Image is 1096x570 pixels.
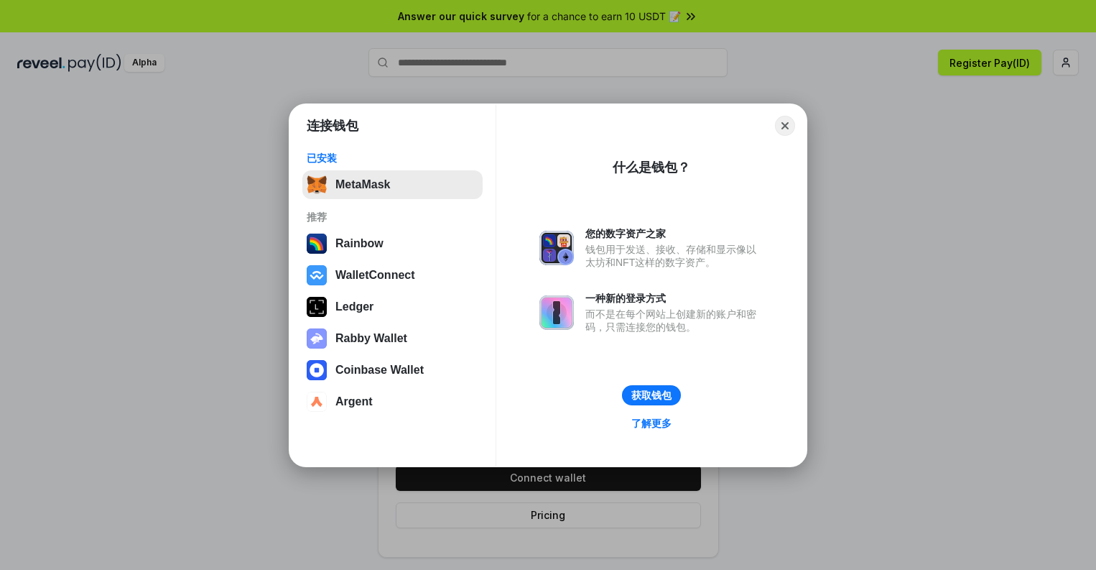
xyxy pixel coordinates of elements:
div: Ledger [335,300,373,313]
div: Coinbase Wallet [335,364,424,377]
div: Rainbow [335,237,384,250]
img: svg+xml,%3Csvg%20width%3D%2228%22%20height%3D%2228%22%20viewBox%3D%220%200%2028%2028%22%20fill%3D... [307,265,327,285]
div: 一种新的登录方式 [585,292,763,305]
img: svg+xml,%3Csvg%20xmlns%3D%22http%3A%2F%2Fwww.w3.org%2F2000%2Fsvg%22%20fill%3D%22none%22%20viewBox... [539,295,574,330]
img: svg+xml,%3Csvg%20fill%3D%22none%22%20height%3D%2233%22%20viewBox%3D%220%200%2035%2033%22%20width%... [307,175,327,195]
img: svg+xml,%3Csvg%20xmlns%3D%22http%3A%2F%2Fwww.w3.org%2F2000%2Fsvg%22%20fill%3D%22none%22%20viewBox... [307,328,327,349]
button: Rabby Wallet [302,324,483,353]
div: 已安装 [307,152,478,165]
div: Rabby Wallet [335,332,407,345]
button: Argent [302,387,483,416]
button: Coinbase Wallet [302,356,483,385]
div: 推荐 [307,211,478,224]
button: Rainbow [302,229,483,258]
div: MetaMask [335,178,390,191]
button: WalletConnect [302,261,483,290]
div: WalletConnect [335,269,415,282]
button: Close [775,116,795,136]
div: 您的数字资产之家 [585,227,763,240]
img: svg+xml,%3Csvg%20xmlns%3D%22http%3A%2F%2Fwww.w3.org%2F2000%2Fsvg%22%20width%3D%2228%22%20height%3... [307,297,327,317]
div: 什么是钱包？ [613,159,690,176]
button: MetaMask [302,170,483,199]
div: 钱包用于发送、接收、存储和显示像以太坊和NFT这样的数字资产。 [585,243,763,269]
img: svg+xml,%3Csvg%20xmlns%3D%22http%3A%2F%2Fwww.w3.org%2F2000%2Fsvg%22%20fill%3D%22none%22%20viewBox... [539,231,574,265]
h1: 连接钱包 [307,117,358,134]
img: svg+xml,%3Csvg%20width%3D%2228%22%20height%3D%2228%22%20viewBox%3D%220%200%2028%2028%22%20fill%3D... [307,360,327,380]
div: 了解更多 [631,417,672,430]
div: 而不是在每个网站上创建新的账户和密码，只需连接您的钱包。 [585,308,763,334]
img: svg+xml,%3Csvg%20width%3D%22120%22%20height%3D%22120%22%20viewBox%3D%220%200%20120%20120%22%20fil... [307,234,327,254]
button: Ledger [302,293,483,321]
div: Argent [335,395,373,408]
button: 获取钱包 [622,385,681,405]
a: 了解更多 [623,414,680,433]
div: 获取钱包 [631,389,672,402]
img: svg+xml,%3Csvg%20width%3D%2228%22%20height%3D%2228%22%20viewBox%3D%220%200%2028%2028%22%20fill%3D... [307,392,327,412]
